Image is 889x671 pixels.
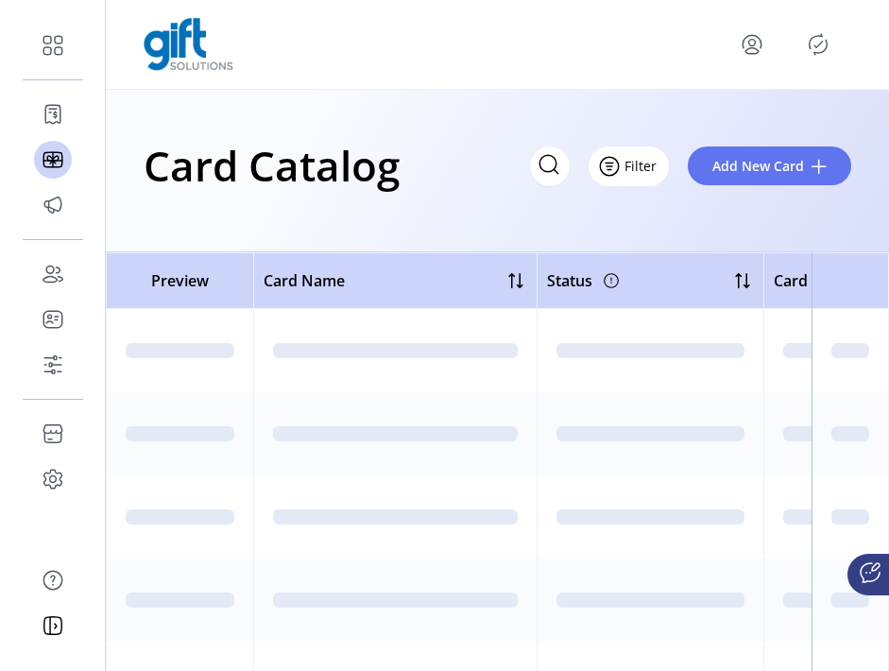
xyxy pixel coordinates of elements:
[547,266,623,296] div: Status
[589,146,669,186] button: Filter Button
[264,269,345,292] span: Card Name
[712,156,804,176] span: Add New Card
[774,269,864,292] span: Card Format
[144,18,233,71] img: logo
[144,132,400,198] h1: Card Catalog
[803,29,833,60] button: Publisher Panel
[116,269,244,292] span: Preview
[737,29,767,60] button: menu
[688,146,851,185] button: Add New Card
[530,146,570,186] input: Search
[624,156,657,176] span: Filter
